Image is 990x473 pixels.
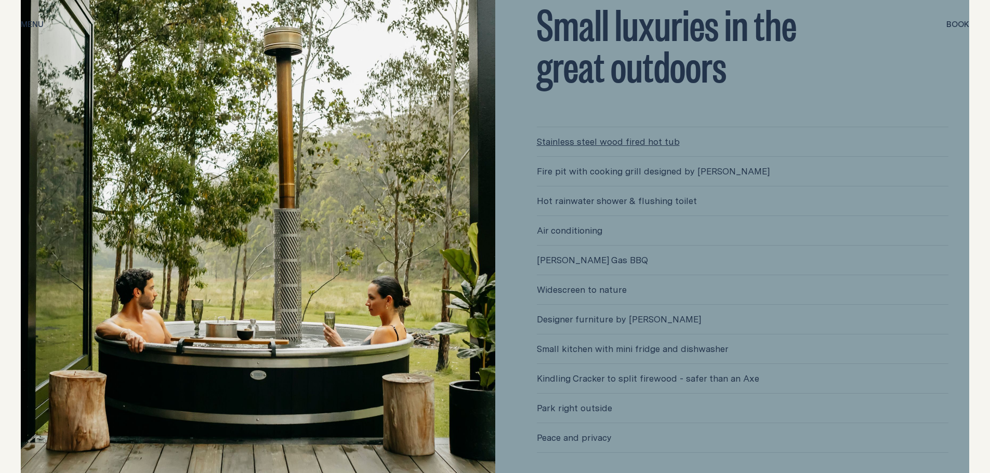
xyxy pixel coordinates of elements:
[537,127,949,156] a: Stainless steel wood fired hot tub
[537,216,949,245] span: Air conditioning
[21,19,44,31] button: show menu
[537,246,949,275] span: [PERSON_NAME] Gas BBQ
[946,19,969,31] button: show booking tray
[946,20,969,28] span: Book
[537,423,949,452] span: Peace and privacy
[537,334,949,363] span: Small kitchen with mini fridge and dishwasher
[537,157,949,186] span: Fire pit with cooking grill designed by [PERSON_NAME]
[537,394,949,423] span: ​​Park right outside
[537,2,836,85] h2: Small luxuries in the great outdoors
[21,20,44,28] span: Menu
[537,275,949,304] span: Widescreen to nature
[537,186,949,215] span: Hot rainwater shower & flushing toilet
[537,364,949,393] span: Kindling Cracker to split firewood - safer than an Axe
[537,305,949,334] span: Designer furniture by [PERSON_NAME]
